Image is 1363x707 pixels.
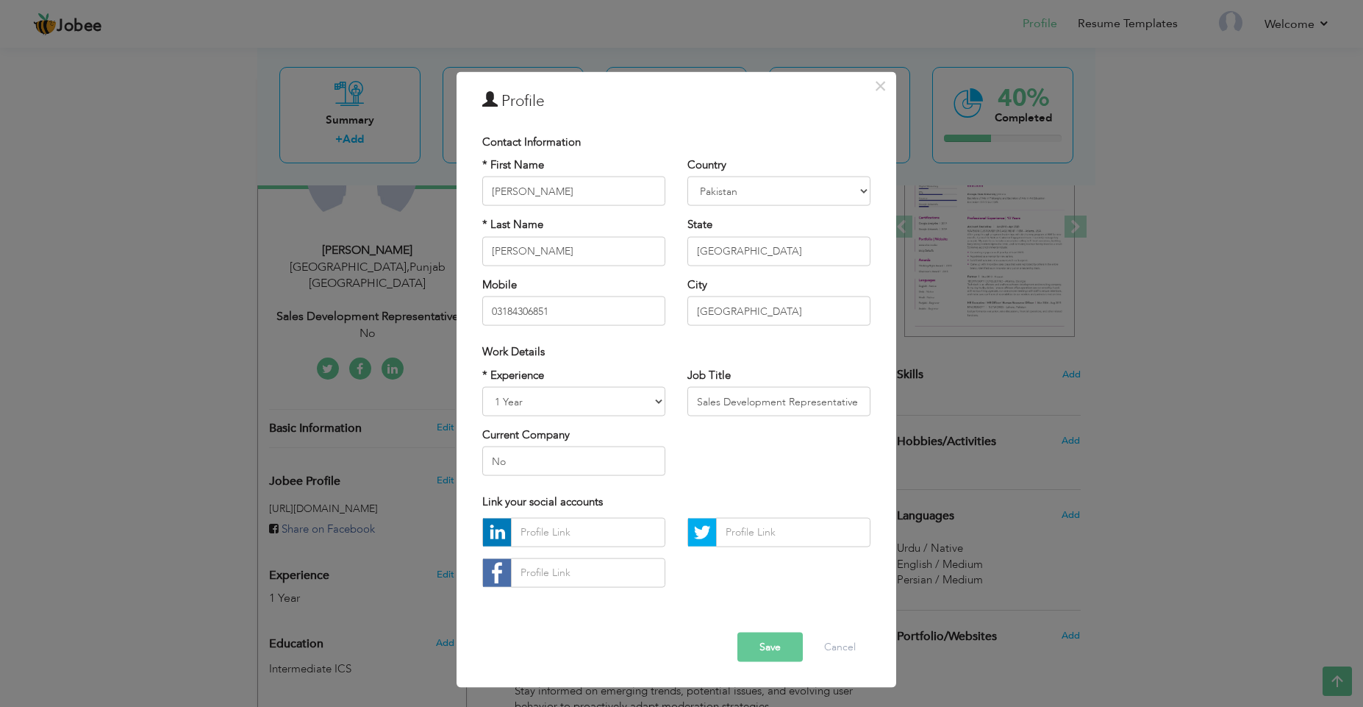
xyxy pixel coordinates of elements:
input: Profile Link [511,558,665,587]
input: Profile Link [511,517,665,547]
label: State [687,217,712,232]
span: × [874,72,887,99]
img: linkedin [483,518,511,546]
img: facebook [483,558,511,586]
input: Profile Link [716,517,870,547]
label: Current Company [482,427,570,443]
button: Save [737,632,803,661]
button: Close [869,74,892,97]
img: Twitter [688,518,716,546]
label: * First Name [482,157,544,173]
label: * Last Name [482,217,543,232]
label: City [687,277,707,292]
h3: Profile [482,90,870,112]
label: Country [687,157,726,173]
span: Work Details [482,344,545,359]
span: Link your social accounts [482,494,603,509]
label: * Experience [482,367,544,383]
button: Cancel [809,632,870,661]
span: Contact Information [482,134,581,149]
label: Mobile [482,277,517,292]
label: Job Title [687,367,731,383]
